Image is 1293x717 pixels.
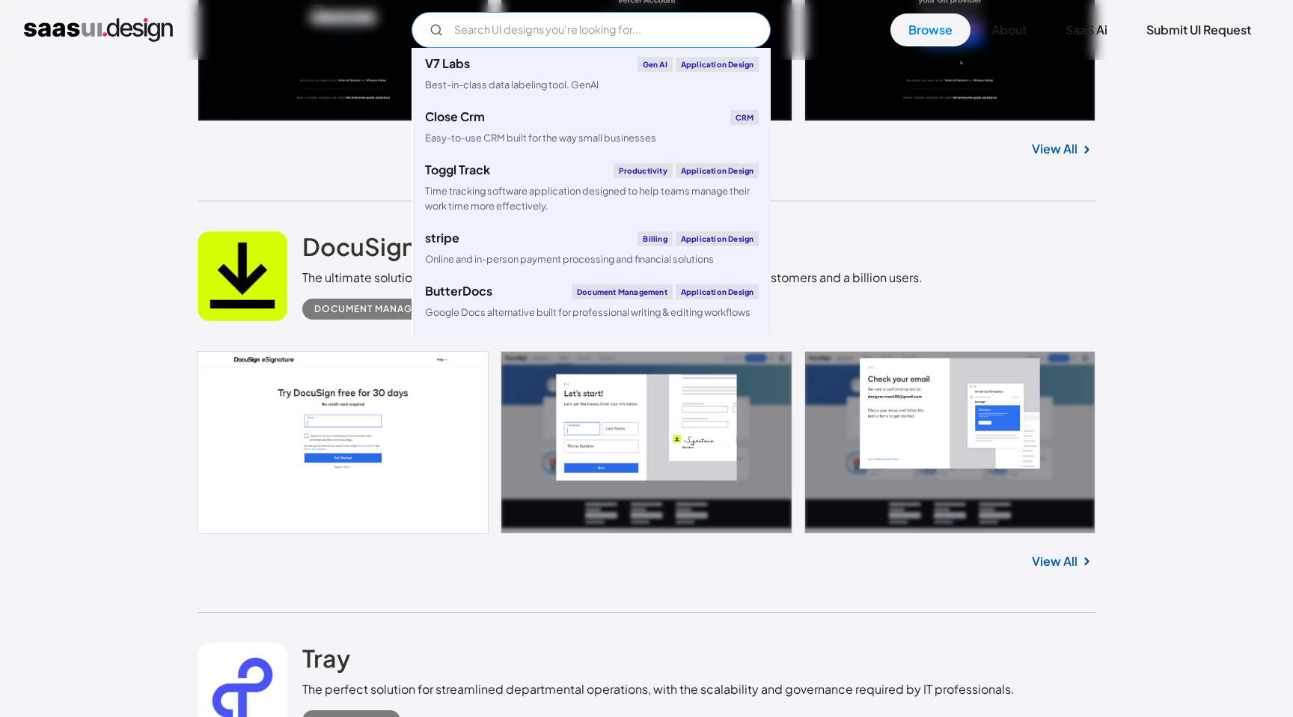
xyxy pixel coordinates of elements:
[413,154,771,222] a: Toggl TrackProductivityApplication DesignTime tracking software application designed to help team...
[973,13,1045,46] a: About
[425,78,599,92] div: Best-in-class data labeling tool. GenAI
[676,163,759,178] div: Application Design
[730,110,759,125] div: CRM
[302,269,923,287] div: The ultimate solution for hassle-free digital agreements, trusted by over a million customers and...
[572,284,673,299] div: Document Management
[1032,552,1077,570] a: View All
[413,329,771,396] a: klaviyoEmail MarketingApplication DesignCreate personalised customer experiences across email, SM...
[425,232,459,244] div: stripe
[614,163,672,178] div: Productivity
[24,18,173,42] a: home
[302,231,416,261] h2: DocuSign
[425,131,656,145] div: Easy-to-use CRM built for the way small businesses
[412,12,771,48] form: Email Form
[425,305,751,320] div: Google Docs alternative built for professional writing & editing workflows
[1048,13,1125,46] a: SaaS Ai
[425,252,714,266] div: Online and in-person payment processing and financial solutions
[425,285,492,297] div: ButterDocs
[412,12,771,48] input: Search UI designs you're looking for...
[676,57,759,72] div: Application Design
[676,284,759,299] div: Application Design
[413,48,771,101] a: V7 LabsGen AIApplication DesignBest-in-class data labeling tool. GenAI
[314,300,445,318] div: Document Management
[413,101,771,154] a: Close CrmCRMEasy-to-use CRM built for the way small businesses
[302,643,350,673] h2: Tray
[425,111,485,123] div: Close Crm
[676,231,759,246] div: Application Design
[890,13,970,46] a: Browse
[302,643,350,680] a: Tray
[413,275,771,329] a: ButterDocsDocument ManagementApplication DesignGoogle Docs alternative built for professional wri...
[413,222,771,275] a: stripeBillingApplication DesignOnline and in-person payment processing and financial solutions
[425,184,759,213] div: Time tracking software application designed to help teams manage their work time more effectively.
[1128,13,1269,46] a: Submit UI Request
[425,164,490,176] div: Toggl Track
[638,231,672,246] div: Billing
[425,58,470,70] div: V7 Labs
[302,231,416,269] a: DocuSign
[302,680,1015,698] div: The perfect solution for streamlined departmental operations, with the scalability and governance...
[638,57,673,72] div: Gen AI
[1032,140,1077,158] a: View All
